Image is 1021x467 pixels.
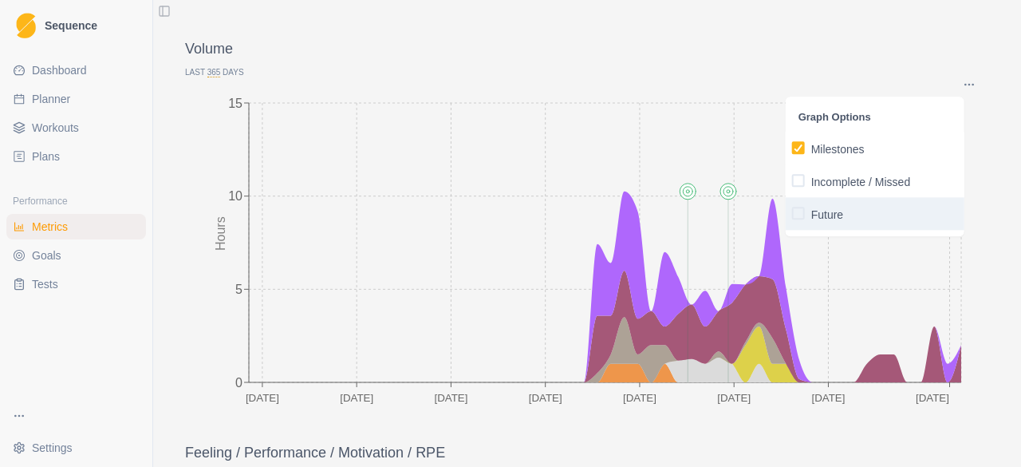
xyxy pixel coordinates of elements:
[6,144,146,169] a: Plans
[228,189,242,203] tspan: 10
[214,216,227,251] tspan: Hours
[235,375,242,389] tspan: 0
[798,109,952,125] p: Graph Options
[32,91,70,107] span: Planner
[6,435,146,461] button: Settings
[717,392,751,404] text: [DATE]
[6,214,146,239] a: Metrics
[6,271,146,297] a: Tests
[529,392,562,404] text: [DATE]
[623,392,656,404] text: [DATE]
[228,96,242,109] tspan: 15
[6,243,146,268] a: Goals
[246,392,279,404] text: [DATE]
[16,13,36,39] img: Logo
[6,188,146,214] div: Performance
[916,392,949,404] text: [DATE]
[32,219,68,235] span: Metrics
[185,66,989,78] p: Last Days
[207,68,221,77] span: 365
[6,57,146,83] a: Dashboard
[45,20,97,31] span: Sequence
[340,392,373,404] text: [DATE]
[32,62,87,78] span: Dashboard
[32,276,58,292] span: Tests
[6,86,146,112] a: Planner
[6,115,146,140] a: Workouts
[32,247,61,263] span: Goals
[32,148,60,164] span: Plans
[6,6,146,45] a: LogoSequence
[962,78,976,91] button: Options
[811,392,845,404] text: [DATE]
[185,442,989,464] p: Feeling / Performance / Motivation / RPE
[811,141,865,158] p: Milestones
[811,174,911,191] p: Incomplete / Missed
[811,207,843,224] p: Future
[235,283,242,296] tspan: 5
[185,38,989,60] p: Volume
[32,120,79,136] span: Workouts
[434,392,467,404] text: [DATE]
